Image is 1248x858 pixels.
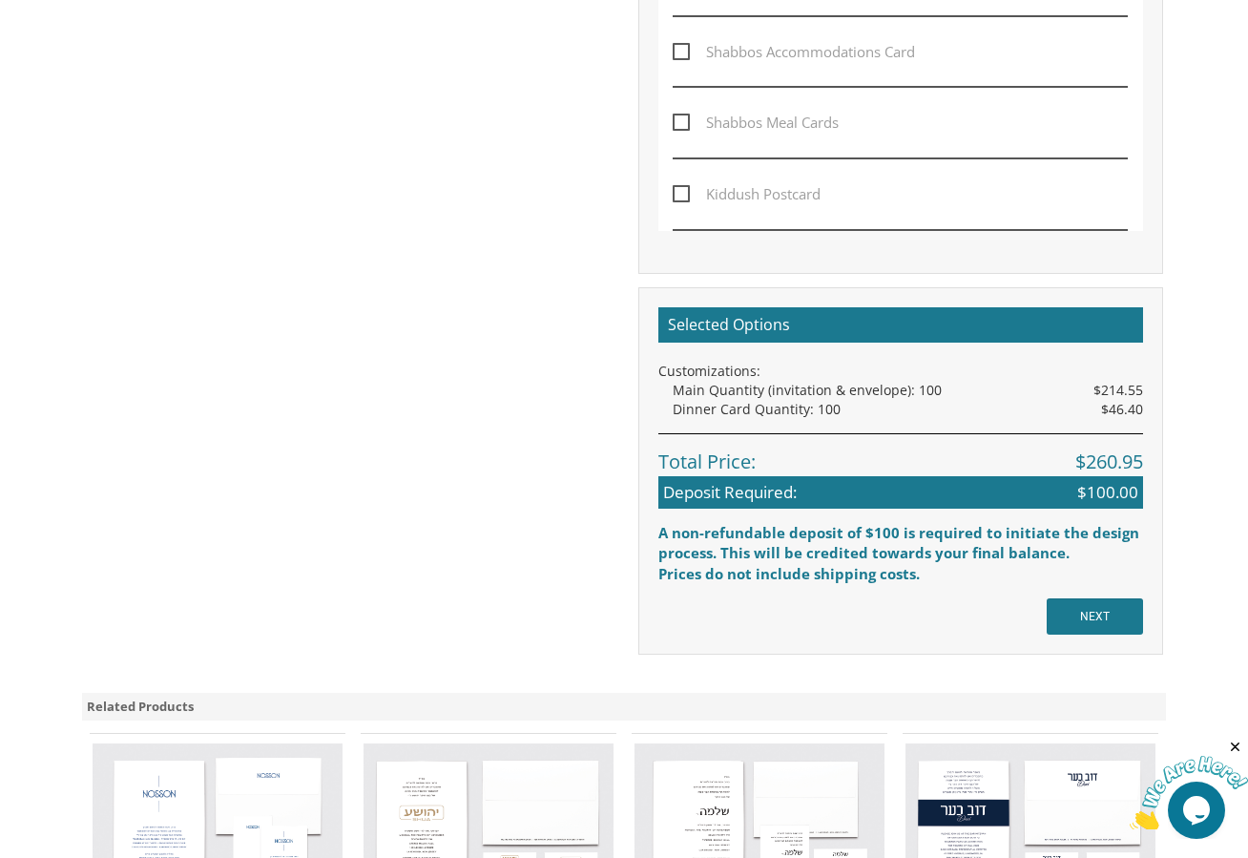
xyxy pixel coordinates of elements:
[1101,400,1143,419] span: $46.40
[658,307,1143,344] h2: Selected Options
[658,564,1143,584] div: Prices do not include shipping costs.
[673,40,915,64] span: Shabbos Accommodations Card
[673,182,821,206] span: Kiddush Postcard
[1075,449,1143,476] span: $260.95
[673,400,1143,419] div: Dinner Card Quantity: 100
[658,523,1143,564] div: A non-refundable deposit of $100 is required to initiate the design process. This will be credite...
[658,433,1143,476] div: Total Price:
[658,476,1143,509] div: Deposit Required:
[1130,739,1248,829] iframe: chat widget
[658,362,1143,381] div: Customizations:
[673,381,1143,400] div: Main Quantity (invitation & envelope): 100
[1047,598,1143,635] input: NEXT
[1077,481,1138,504] span: $100.00
[1093,381,1143,400] span: $214.55
[82,693,1167,721] div: Related Products
[673,111,839,135] span: Shabbos Meal Cards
